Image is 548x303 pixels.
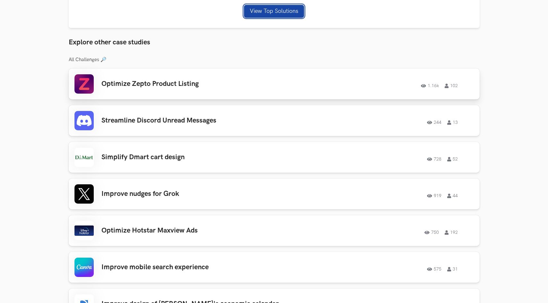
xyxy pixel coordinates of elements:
[69,57,480,63] h3: All Challenges 🔎
[244,5,304,18] button: View Top Solutions
[69,38,480,47] h3: Explore other case studies
[69,215,480,246] a: Optimize Hotstar Maxview Ads750192
[445,84,458,88] span: 102
[69,69,480,99] a: Optimize Zepto Product Listing1.16k102
[101,190,284,198] h3: Improve nudges for Grok
[101,263,284,271] h3: Improve mobile search experience
[447,194,458,198] span: 44
[427,120,441,125] span: 244
[447,157,458,161] span: 52
[427,157,441,161] span: 728
[421,84,439,88] span: 1.16k
[101,226,284,235] h3: Optimize Hotstar Maxview Ads
[69,179,480,209] a: Improve nudges for Grok91944
[424,230,439,235] span: 750
[427,267,441,271] span: 575
[447,267,458,271] span: 31
[445,230,458,235] span: 192
[101,153,284,161] h3: Simplify Dmart cart design
[69,252,480,283] a: Improve mobile search experience 575 31
[101,80,284,88] h3: Optimize Zepto Product Listing
[447,120,458,125] span: 13
[69,105,480,136] a: Streamline Discord Unread Messages24413
[69,142,480,173] a: Simplify Dmart cart design72852
[101,116,284,125] h3: Streamline Discord Unread Messages
[427,194,441,198] span: 919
